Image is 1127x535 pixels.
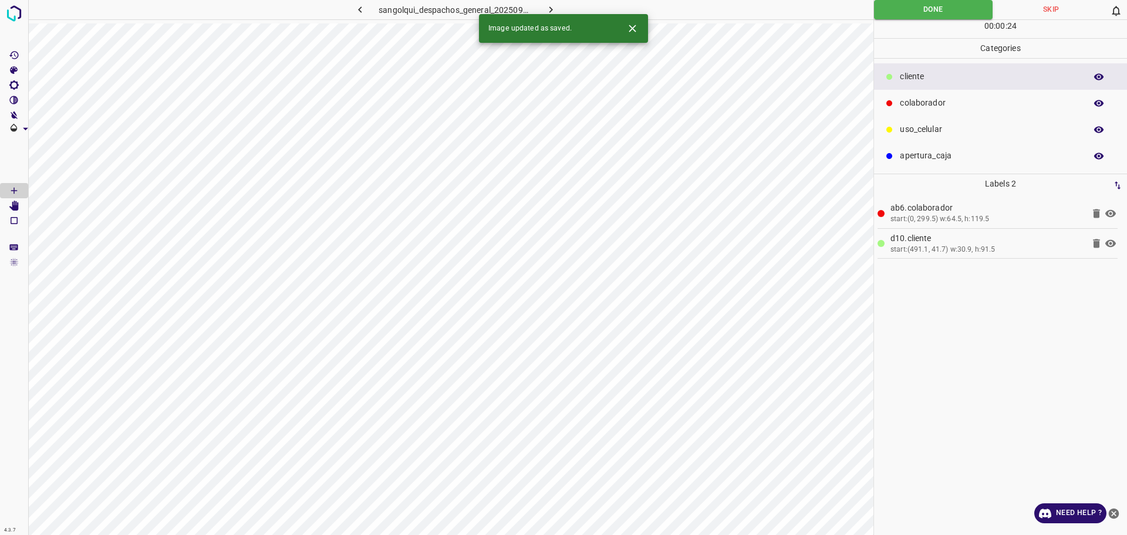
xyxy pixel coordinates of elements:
p: Labels 2 [878,174,1123,194]
div: start:(0, 299.5) w:64.5, h:119.5 [890,214,1084,225]
div: cliente [874,63,1127,90]
h6: sangolqui_despachos_general_20250904_131513_772689.jpg [379,3,532,19]
p: ab6.colaborador [890,202,1084,214]
button: close-help [1106,503,1121,523]
span: Image updated as saved. [488,23,572,34]
p: apertura_caja [900,150,1080,162]
div: start:(491.1, 41.7) w:30.9, h:91.5 [890,245,1084,255]
p: 24 [1007,20,1017,32]
div: colaborador [874,90,1127,116]
div: uso_celular [874,116,1127,143]
p: 00 [996,20,1005,32]
p: 00 [984,20,994,32]
div: 4.3.7 [1,526,19,535]
a: Need Help ? [1034,503,1106,523]
p: colaborador [900,97,1080,109]
div: apertura_caja [874,143,1127,169]
div: : : [984,20,1017,38]
img: logo [4,3,25,24]
button: Close [622,18,643,39]
p: d10.cliente [890,232,1084,245]
p: uso_celular [900,123,1080,136]
p: cliente [900,70,1080,83]
p: Categories [874,39,1127,58]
